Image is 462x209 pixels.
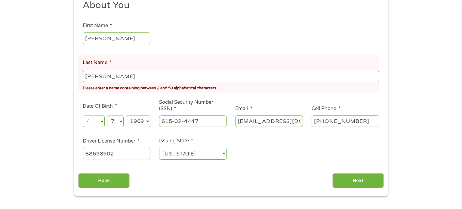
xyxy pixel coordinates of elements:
input: Back [78,173,130,188]
input: Smith [83,71,379,82]
input: (541) 754-3010 [312,115,379,127]
input: john@gmail.com [235,115,303,127]
input: Next [332,173,384,188]
label: First Name [83,23,112,29]
input: 078-05-1120 [159,115,227,127]
label: Social Security Number (SSN) [159,99,227,112]
label: Last Name [83,60,112,66]
label: Cell Phone [312,106,340,112]
label: Email [235,106,252,112]
label: Date Of Birth [83,103,117,109]
label: Driver License Number [83,138,140,144]
input: John [83,32,150,44]
div: Please enter a name containing between 2 and 50 alphabetical characters. [83,83,379,91]
label: Issuing State [159,138,193,144]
